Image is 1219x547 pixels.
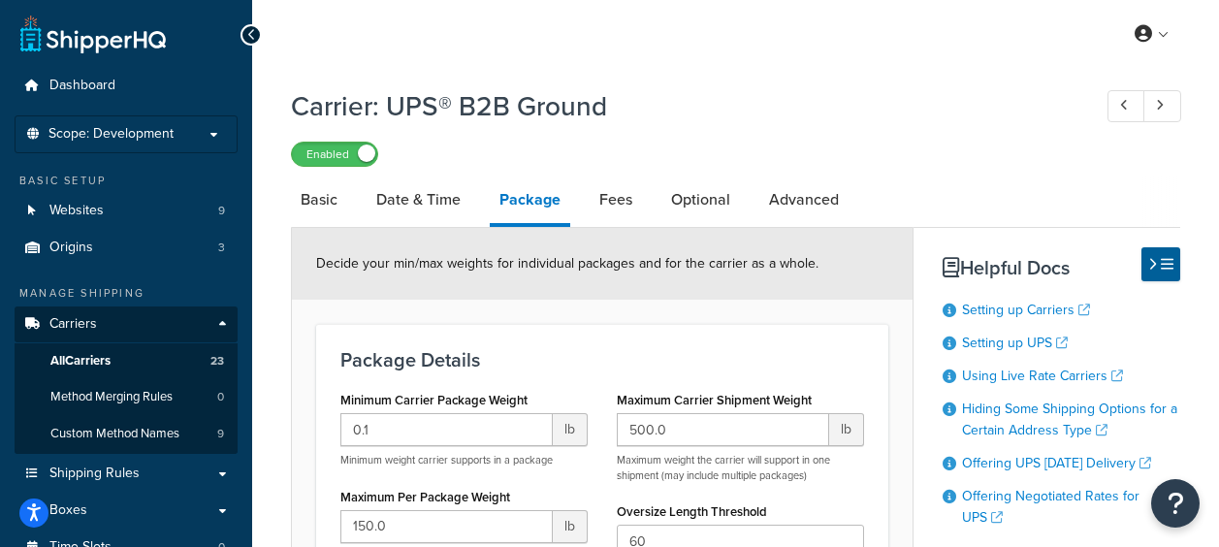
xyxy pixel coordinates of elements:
[15,230,238,266] a: Origins3
[943,257,1180,278] h3: Helpful Docs
[590,177,642,223] a: Fees
[15,343,238,379] a: AllCarriers23
[829,413,864,446] span: lb
[617,504,767,519] label: Oversize Length Threshold
[340,393,528,407] label: Minimum Carrier Package Weight
[49,78,115,94] span: Dashboard
[15,493,238,529] a: Boxes
[340,349,864,370] h3: Package Details
[617,453,864,483] p: Maximum weight the carrier will support in one shipment (may include multiple packages)
[50,353,111,370] span: All Carriers
[15,306,238,342] a: Carriers
[218,203,225,219] span: 9
[15,285,238,302] div: Manage Shipping
[316,253,818,273] span: Decide your min/max weights for individual packages and for the carrier as a whole.
[49,240,93,256] span: Origins
[1107,90,1145,122] a: Previous Record
[962,333,1068,353] a: Setting up UPS
[340,453,588,467] p: Minimum weight carrier supports in a package
[49,502,87,519] span: Boxes
[962,366,1123,386] a: Using Live Rate Carriers
[1143,90,1181,122] a: Next Record
[15,306,238,454] li: Carriers
[218,240,225,256] span: 3
[15,193,238,229] li: Websites
[49,203,104,219] span: Websites
[367,177,470,223] a: Date & Time
[210,353,224,370] span: 23
[962,453,1151,473] a: Offering UPS [DATE] Delivery
[15,68,238,104] a: Dashboard
[292,143,377,166] label: Enabled
[49,466,140,482] span: Shipping Rules
[15,379,238,415] a: Method Merging Rules0
[49,316,97,333] span: Carriers
[217,426,224,442] span: 9
[15,193,238,229] a: Websites9
[962,486,1139,528] a: Offering Negotiated Rates for UPS
[15,173,238,189] div: Basic Setup
[340,490,510,504] label: Maximum Per Package Weight
[962,300,1090,320] a: Setting up Carriers
[759,177,849,223] a: Advanced
[48,126,174,143] span: Scope: Development
[661,177,740,223] a: Optional
[50,426,179,442] span: Custom Method Names
[50,389,173,405] span: Method Merging Rules
[15,456,238,492] a: Shipping Rules
[553,510,588,543] span: lb
[617,393,812,407] label: Maximum Carrier Shipment Weight
[490,177,570,227] a: Package
[15,416,238,452] li: Custom Method Names
[1141,247,1180,281] button: Hide Help Docs
[291,177,347,223] a: Basic
[962,399,1177,440] a: Hiding Some Shipping Options for a Certain Address Type
[217,389,224,405] span: 0
[15,379,238,415] li: Method Merging Rules
[1151,479,1200,528] button: Open Resource Center
[553,413,588,446] span: lb
[15,416,238,452] a: Custom Method Names9
[15,230,238,266] li: Origins
[291,87,1072,125] h1: Carrier: UPS® B2B Ground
